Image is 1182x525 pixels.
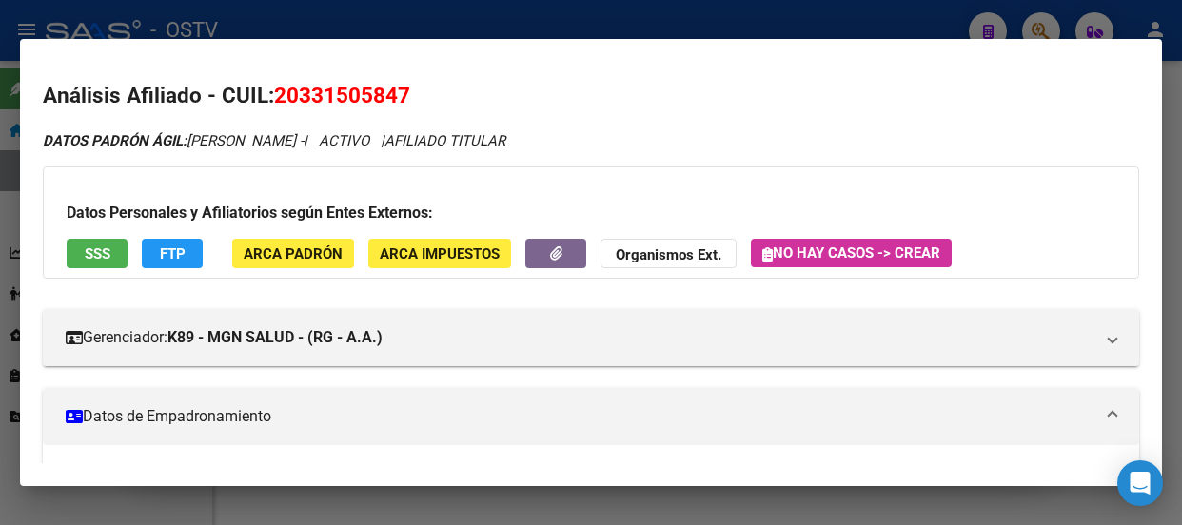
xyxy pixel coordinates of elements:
span: ARCA Impuestos [380,245,500,262]
strong: K89 - MGN SALUD - (RG - A.A.) [167,326,383,349]
button: No hay casos -> Crear [751,239,952,267]
button: ARCA Padrón [232,239,354,268]
span: ARCA Padrón [244,245,343,262]
mat-panel-title: Gerenciador: [66,326,1093,349]
h2: Análisis Afiliado - CUIL: [43,80,1139,112]
button: Organismos Ext. [601,239,737,268]
strong: Organismos Ext. [616,246,721,263]
mat-panel-title: Datos de Empadronamiento [66,405,1093,428]
mat-expansion-panel-header: Gerenciador:K89 - MGN SALUD - (RG - A.A.) [43,309,1139,366]
i: | ACTIVO | [43,132,505,149]
strong: DATOS PADRÓN ÁGIL: [43,132,187,149]
span: No hay casos -> Crear [762,244,940,262]
h3: Datos Personales y Afiliatorios según Entes Externos: [67,202,1115,224]
button: ARCA Impuestos [368,239,511,268]
span: 20331505847 [274,83,410,107]
mat-expansion-panel-header: Datos de Empadronamiento [43,388,1139,445]
span: FTP [160,245,186,262]
div: Open Intercom Messenger [1117,460,1163,506]
span: AFILIADO TITULAR [384,132,505,149]
button: FTP [142,239,203,268]
span: [PERSON_NAME] - [43,132,304,149]
button: SSS [67,239,128,268]
span: SSS [85,245,110,262]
